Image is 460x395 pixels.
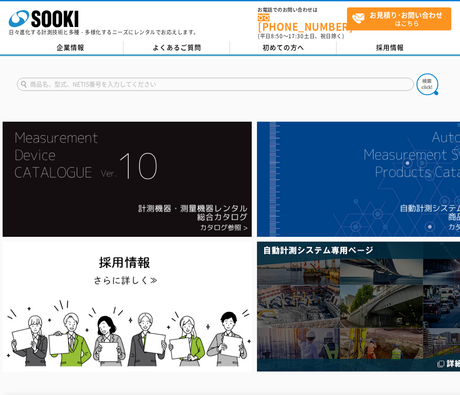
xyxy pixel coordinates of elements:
a: 初めての方へ [230,41,337,54]
span: (平日 ～ 土日、祝日除く) [258,32,344,40]
span: 初めての方へ [263,43,304,52]
strong: お見積り･お問い合わせ [370,10,443,20]
span: 17:30 [288,32,304,40]
img: Catalog Ver10 [3,122,252,237]
input: 商品名、型式、NETIS番号を入力してください [17,78,414,91]
span: 8:50 [271,32,283,40]
a: [PHONE_NUMBER] [258,13,347,31]
a: 企業情報 [17,41,123,54]
img: SOOKI recruit [3,242,252,371]
span: はこちら [352,8,451,30]
p: 日々進化する計測技術と多種・多様化するニーズにレンタルでお応えします。 [9,30,199,35]
a: お見積り･お問い合わせはこちら [347,7,451,30]
span: お電話でのお問い合わせは [258,7,347,13]
a: よくあるご質問 [123,41,230,54]
img: btn_search.png [417,73,438,95]
a: 採用情報 [337,41,443,54]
